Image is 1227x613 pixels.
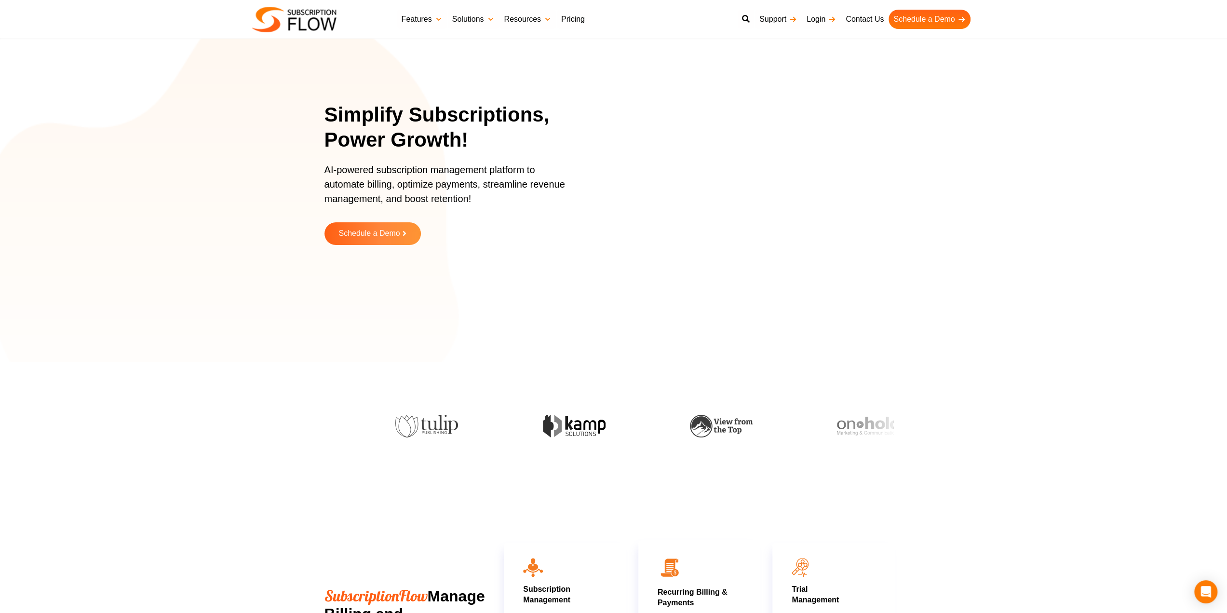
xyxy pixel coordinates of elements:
[543,415,606,437] img: kamp-solution
[252,7,337,32] img: Subscriptionflow
[338,230,400,238] span: Schedule a Demo
[523,585,570,604] a: Subscription Management
[889,10,970,29] a: Schedule a Demo
[658,588,728,607] a: Recurring Billing & Payments
[523,558,543,576] img: icon10
[324,586,428,605] span: SubscriptionFlow
[556,10,590,29] a: Pricing
[792,558,809,577] img: icon11
[658,556,682,580] img: 02
[802,10,841,29] a: Login
[447,10,499,29] a: Solutions
[1194,580,1217,603] div: Open Intercom Messenger
[397,10,447,29] a: Features
[499,10,556,29] a: Resources
[755,10,802,29] a: Support
[841,10,889,29] a: Contact Us
[324,222,421,245] a: Schedule a Demo
[324,163,575,216] p: AI-powered subscription management platform to automate billing, optimize payments, streamline re...
[792,585,839,604] a: TrialManagement
[690,415,753,437] img: view-from-the-top
[395,415,458,438] img: tulip-publishing
[324,102,587,153] h1: Simplify Subscriptions, Power Growth!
